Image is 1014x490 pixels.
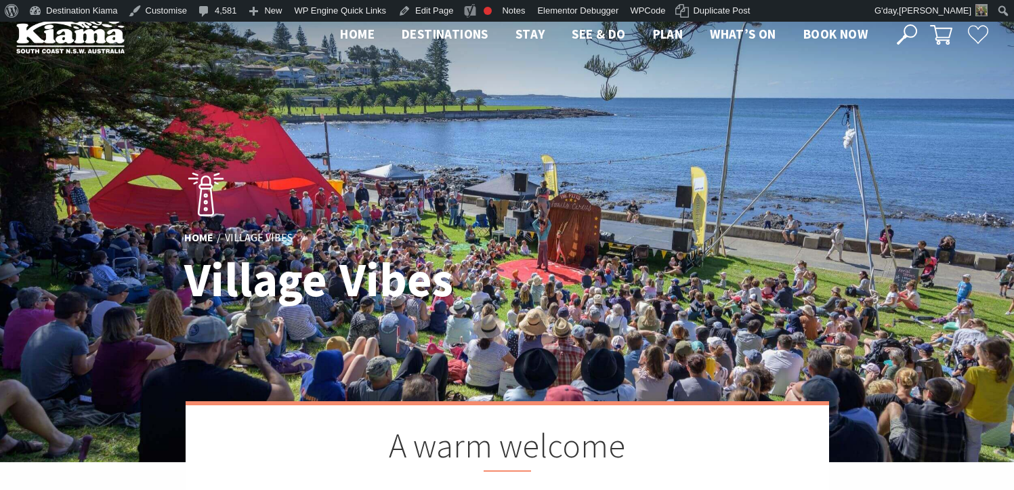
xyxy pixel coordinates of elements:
span: Home [340,26,375,42]
div: Focus keyphrase not set [484,7,492,15]
span: What’s On [710,26,776,42]
img: Theresa-Mullan-1-30x30.png [975,4,988,16]
span: [PERSON_NAME] [899,5,971,16]
img: Kiama Logo [16,16,125,54]
h2: A warm welcome [253,426,761,472]
a: Home [184,230,213,245]
span: Destinations [402,26,488,42]
span: See & Do [572,26,625,42]
span: Book now [803,26,868,42]
h1: Village Vibes [184,253,567,306]
nav: Main Menu [326,24,881,46]
span: Stay [515,26,545,42]
span: Plan [653,26,683,42]
li: Village Vibes [225,229,293,247]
